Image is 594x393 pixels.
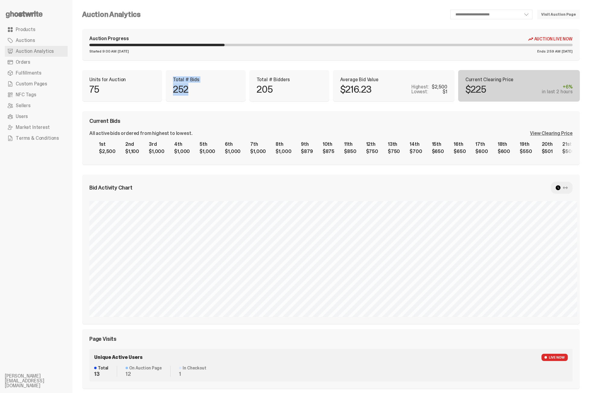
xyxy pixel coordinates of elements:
[149,149,164,154] div: $1,000
[5,122,68,133] a: Market Interest
[5,24,68,35] a: Products
[99,149,116,154] div: $2,500
[16,136,59,141] span: Terms & Conditions
[16,27,35,32] span: Products
[465,85,486,94] p: $225
[16,49,54,54] span: Auction Analytics
[5,100,68,111] a: Sellers
[562,50,573,53] span: [DATE]
[534,37,573,41] span: Auction Live Now
[149,142,164,147] div: 3rd
[250,142,266,147] div: 7th
[200,142,215,147] div: 5th
[388,149,400,154] div: $750
[16,103,30,108] span: Sellers
[410,142,422,147] div: 14th
[94,371,108,377] dd: 13
[344,149,356,154] div: $850
[16,71,41,75] span: Fulfillments
[432,142,444,147] div: 15th
[5,111,68,122] a: Users
[179,366,206,370] dt: In Checkout
[562,142,575,147] div: 21st
[5,68,68,78] a: Fulfillments
[541,354,568,361] span: LIVE NOW
[432,85,447,89] div: $2,500
[250,149,266,154] div: $1,000
[411,85,429,89] p: Highest:
[225,142,241,147] div: 6th
[174,149,190,154] div: $1,000
[454,142,466,147] div: 16th
[301,142,313,147] div: 9th
[465,77,573,82] p: Current Clearing Price
[5,35,68,46] a: Auctions
[126,366,162,370] dt: On Auction Page
[94,355,143,360] span: Unique Active Users
[366,149,378,154] div: $750
[89,118,120,124] span: Current Bids
[16,38,35,43] span: Auctions
[5,374,77,388] li: [PERSON_NAME][EMAIL_ADDRESS][DOMAIN_NAME]
[257,85,273,94] p: 205
[200,149,215,154] div: $1,000
[16,81,47,86] span: Custom Pages
[5,133,68,144] a: Terms & Conditions
[542,142,553,147] div: 20th
[498,142,510,147] div: 18th
[410,149,422,154] div: $700
[173,85,189,94] p: 252
[388,142,400,147] div: 13th
[82,11,141,18] h4: Auction Analytics
[125,149,139,154] div: $1,100
[16,60,30,65] span: Orders
[5,46,68,57] a: Auction Analytics
[340,85,372,94] p: $216.23
[173,77,238,82] p: Total # Bids
[542,85,573,89] div: +6%
[366,142,378,147] div: 12th
[542,89,573,94] div: in last 2 hours
[411,89,428,94] p: Lowest:
[323,142,334,147] div: 10th
[5,89,68,100] a: NFC Tags
[475,149,488,154] div: $600
[276,149,291,154] div: $1,000
[89,185,133,190] span: Bid Activity Chart
[323,149,334,154] div: $875
[537,50,560,53] span: Ends 2:59 AM
[89,131,192,136] div: All active bids ordered from highest to lowest.
[225,149,241,154] div: $1,000
[530,131,573,136] div: View Clearing Price
[89,336,117,342] span: Page Visits
[344,142,356,147] div: 11th
[301,149,313,154] div: $879
[99,142,116,147] div: 1st
[179,371,206,377] dd: 1
[94,366,108,370] dt: Total
[520,142,532,147] div: 19th
[520,149,532,154] div: $550
[89,85,99,94] p: 75
[89,50,117,53] span: Started 9:00 AM
[5,78,68,89] a: Custom Pages
[125,142,139,147] div: 2nd
[537,10,580,19] a: Visit Auction Page
[5,57,68,68] a: Orders
[442,89,447,94] div: $1
[16,92,36,97] span: NFC Tags
[126,371,162,377] dd: 12
[454,149,466,154] div: $650
[498,149,510,154] div: $600
[475,142,488,147] div: 17th
[562,149,575,154] div: $500
[118,50,129,53] span: [DATE]
[257,77,322,82] p: Total # Bidders
[276,142,291,147] div: 8th
[542,149,553,154] div: $501
[16,114,28,119] span: Users
[340,77,447,82] p: Average Bid Value
[16,125,50,130] span: Market Interest
[174,142,190,147] div: 4th
[89,77,155,82] p: Units for Auction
